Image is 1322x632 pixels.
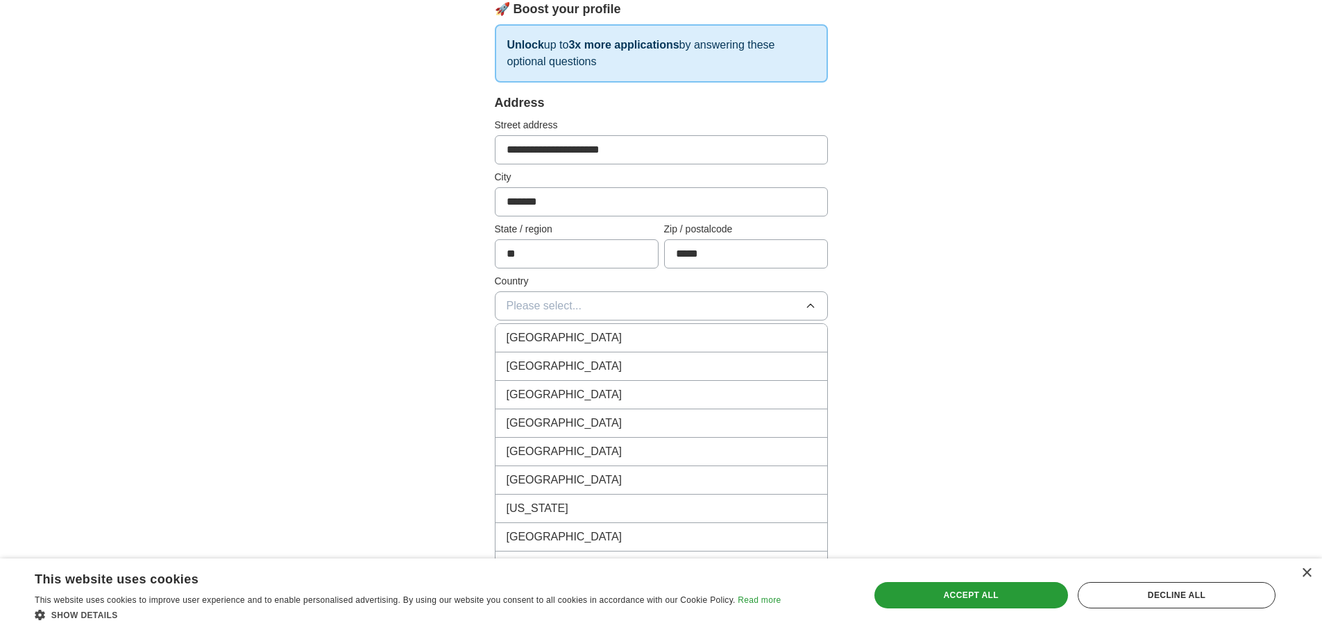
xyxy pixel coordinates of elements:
[507,386,622,403] span: [GEOGRAPHIC_DATA]
[507,358,622,375] span: [GEOGRAPHIC_DATA]
[495,274,828,289] label: Country
[568,39,679,51] strong: 3x more applications
[495,94,828,112] div: Address
[35,595,736,605] span: This website uses cookies to improve user experience and to enable personalised advertising. By u...
[495,222,659,237] label: State / region
[35,567,746,588] div: This website uses cookies
[35,608,781,622] div: Show details
[495,118,828,133] label: Street address
[1301,568,1312,579] div: Close
[507,39,544,51] strong: Unlock
[51,610,118,620] span: Show details
[507,415,622,432] span: [GEOGRAPHIC_DATA]
[874,582,1068,608] div: Accept all
[738,595,781,605] a: Read more, opens a new window
[507,500,568,517] span: [US_STATE]
[495,170,828,185] label: City
[507,298,582,314] span: Please select...
[664,222,828,237] label: Zip / postalcode
[507,330,622,346] span: [GEOGRAPHIC_DATA]
[1078,582,1276,608] div: Decline all
[495,291,828,321] button: Please select...
[495,24,828,83] p: up to by answering these optional questions
[507,443,622,460] span: [GEOGRAPHIC_DATA]
[507,529,622,545] span: [GEOGRAPHIC_DATA]
[507,557,622,574] span: [GEOGRAPHIC_DATA]
[507,472,622,488] span: [GEOGRAPHIC_DATA]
